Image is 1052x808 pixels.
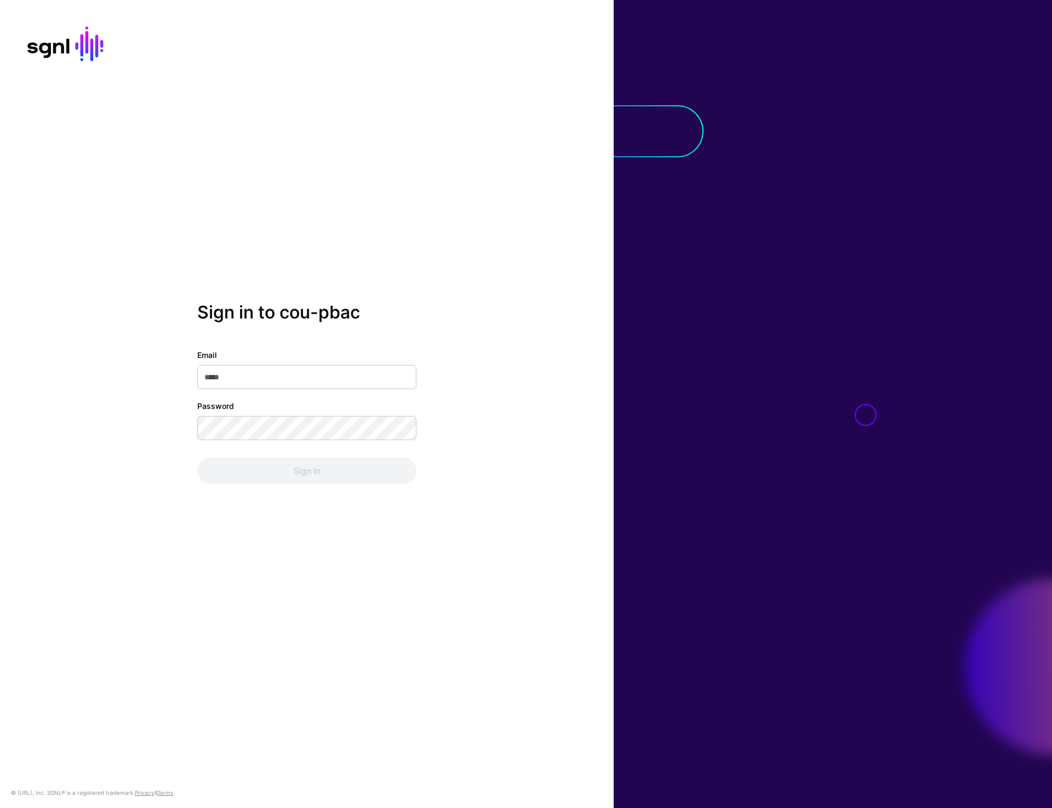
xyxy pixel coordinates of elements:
a: Privacy [135,789,155,796]
label: Password [197,400,234,412]
div: © [URL], Inc. SGNL® is a registered trademark. & [11,788,173,797]
label: Email [197,349,217,361]
h2: Sign in to cou-pbac [197,302,416,323]
a: Terms [157,789,173,796]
